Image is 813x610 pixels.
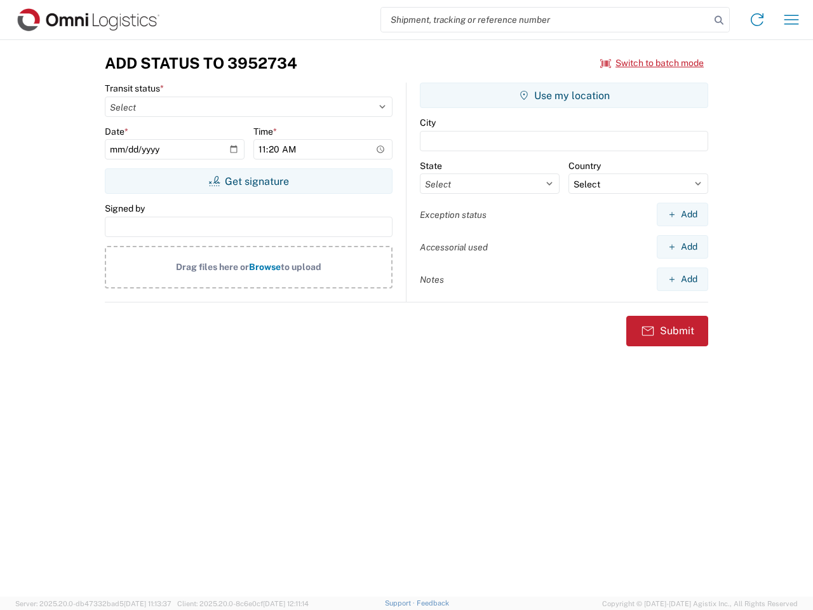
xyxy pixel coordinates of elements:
[381,8,710,32] input: Shipment, tracking or reference number
[657,203,708,226] button: Add
[263,600,309,607] span: [DATE] 12:11:14
[105,126,128,137] label: Date
[253,126,277,137] label: Time
[420,241,488,253] label: Accessorial used
[15,600,171,607] span: Server: 2025.20.0-db47332bad5
[249,262,281,272] span: Browse
[420,160,442,172] label: State
[657,268,708,291] button: Add
[177,600,309,607] span: Client: 2025.20.0-8c6e0cf
[420,83,708,108] button: Use my location
[105,168,393,194] button: Get signature
[281,262,321,272] span: to upload
[417,599,449,607] a: Feedback
[176,262,249,272] span: Drag files here or
[420,209,487,220] label: Exception status
[657,235,708,259] button: Add
[124,600,171,607] span: [DATE] 11:13:37
[105,83,164,94] label: Transit status
[600,53,704,74] button: Switch to batch mode
[626,316,708,346] button: Submit
[568,160,601,172] label: Country
[420,117,436,128] label: City
[105,203,145,214] label: Signed by
[385,599,417,607] a: Support
[420,274,444,285] label: Notes
[602,598,798,609] span: Copyright © [DATE]-[DATE] Agistix Inc., All Rights Reserved
[105,54,297,72] h3: Add Status to 3952734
